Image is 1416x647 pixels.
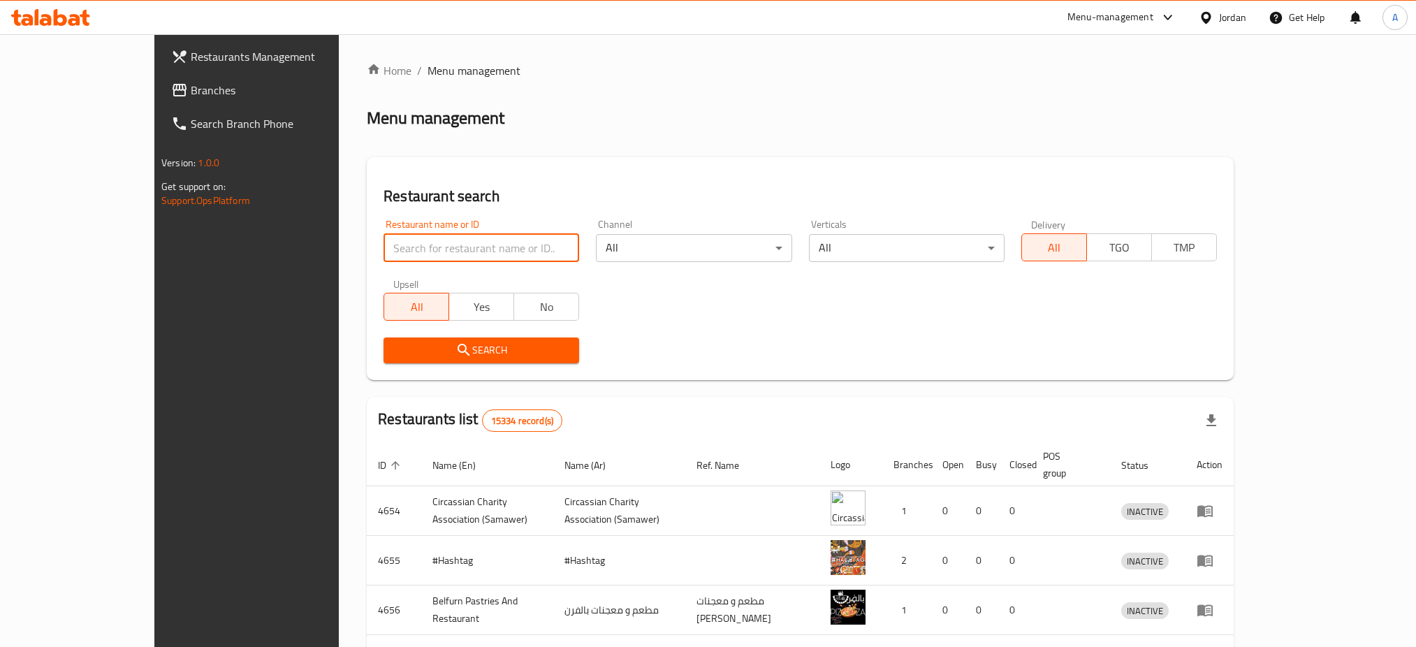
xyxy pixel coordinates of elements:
span: INACTIVE [1121,504,1169,520]
td: 4654 [367,486,421,536]
td: 0 [965,586,998,635]
td: Belfurn Pastries And Restaurant [421,586,553,635]
span: Ref. Name [696,457,757,474]
label: Delivery [1031,219,1066,229]
td: 1 [882,586,931,635]
img: #Hashtag [831,540,866,575]
img: ​Circassian ​Charity ​Association​ (Samawer) [831,490,866,525]
div: Jordan [1219,10,1246,25]
div: Menu [1197,502,1222,519]
button: Yes [448,293,514,321]
th: Open [931,444,965,486]
td: #Hashtag [553,536,685,586]
div: All [809,234,1005,262]
span: 1.0.0 [198,154,219,172]
h2: Restaurants list [378,409,562,432]
div: INACTIVE [1121,503,1169,520]
span: Search [395,342,568,359]
a: Search Branch Phone [160,107,391,140]
td: مطعم و معجنات [PERSON_NAME] [685,586,819,635]
td: 0 [998,536,1032,586]
img: Belfurn Pastries And Restaurant [831,590,866,625]
th: Busy [965,444,998,486]
li: / [417,62,422,79]
a: Branches [160,73,391,107]
span: Menu management [428,62,520,79]
a: Restaurants Management [160,40,391,73]
span: Restaurants Management [191,48,380,65]
td: 0 [965,486,998,536]
div: Menu-management [1067,9,1153,26]
button: All [384,293,449,321]
span: 15334 record(s) [483,414,562,428]
td: ​Circassian ​Charity ​Association​ (Samawer) [553,486,685,536]
button: All [1021,233,1087,261]
td: مطعم و معجنات بالفرن [553,586,685,635]
th: Closed [998,444,1032,486]
input: Search for restaurant name or ID.. [384,234,579,262]
div: INACTIVE [1121,602,1169,619]
span: Get support on: [161,177,226,196]
span: Branches [191,82,380,99]
nav: breadcrumb [367,62,1234,79]
td: 2 [882,536,931,586]
span: Status [1121,457,1167,474]
h2: Restaurant search [384,186,1217,207]
td: 0 [931,586,965,635]
h2: Menu management [367,107,504,129]
span: All [390,297,444,317]
span: ID [378,457,404,474]
td: 0 [998,586,1032,635]
span: TGO [1093,238,1146,258]
label: Upsell [393,279,419,289]
td: 0 [931,486,965,536]
td: 1 [882,486,931,536]
span: Search Branch Phone [191,115,380,132]
th: Logo [819,444,882,486]
span: INACTIVE [1121,603,1169,619]
td: 0 [931,536,965,586]
td: 4656 [367,586,421,635]
span: INACTIVE [1121,553,1169,569]
span: Name (En) [432,457,494,474]
span: No [520,297,574,317]
td: 0 [965,536,998,586]
span: TMP [1158,238,1211,258]
span: Yes [455,297,509,317]
button: TGO [1086,233,1152,261]
td: 0 [998,486,1032,536]
span: All [1028,238,1081,258]
span: A [1392,10,1398,25]
button: No [513,293,579,321]
span: Version: [161,154,196,172]
div: Menu [1197,602,1222,618]
a: Support.OpsPlatform [161,191,250,210]
td: 4655 [367,536,421,586]
th: Action [1185,444,1234,486]
button: Search [384,337,579,363]
span: POS group [1043,448,1093,481]
th: Branches [882,444,931,486]
button: TMP [1151,233,1217,261]
div: Menu [1197,552,1222,569]
td: #Hashtag [421,536,553,586]
div: Total records count [482,409,562,432]
span: Name (Ar) [564,457,624,474]
td: ​Circassian ​Charity ​Association​ (Samawer) [421,486,553,536]
div: All [596,234,791,262]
